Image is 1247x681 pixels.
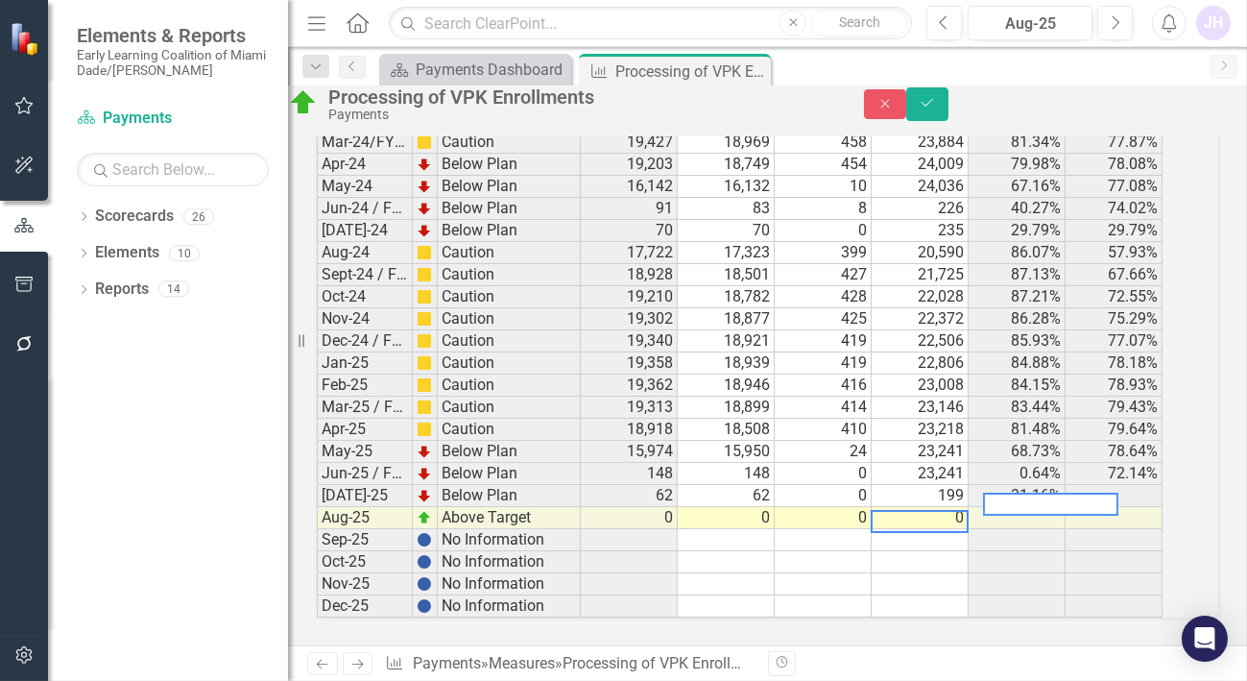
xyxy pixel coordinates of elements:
[581,419,678,441] td: 18,918
[775,264,872,286] td: 427
[775,242,872,264] td: 399
[678,264,775,286] td: 18,501
[678,220,775,242] td: 70
[438,485,581,507] td: Below Plan
[317,220,413,242] td: [DATE]-24
[969,353,1066,375] td: 84.88%
[317,154,413,176] td: Apr-24
[438,242,581,264] td: Caution
[438,132,581,154] td: Caution
[417,377,432,393] img: cBAA0RP0Y6D5n+AAAAAElFTkSuQmCC
[77,108,269,130] a: Payments
[95,242,159,264] a: Elements
[678,485,775,507] td: 62
[417,488,432,503] img: TnMDeAgwAPMxUmUi88jYAAAAAElFTkSuQmCC
[581,353,678,375] td: 19,358
[438,330,581,353] td: Caution
[413,654,481,672] a: Payments
[969,154,1066,176] td: 79.98%
[438,154,581,176] td: Below Plan
[384,58,566,82] a: Payments Dashboard
[1066,286,1163,308] td: 72.55%
[1066,154,1163,176] td: 78.08%
[489,654,555,672] a: Measures
[317,286,413,308] td: Oct-24
[1066,397,1163,419] td: 79.43%
[678,330,775,353] td: 18,921
[775,286,872,308] td: 428
[317,308,413,330] td: Nov-24
[438,419,581,441] td: Caution
[328,108,826,122] div: Payments
[581,176,678,198] td: 16,142
[872,264,969,286] td: 21,725
[438,353,581,375] td: Caution
[678,308,775,330] td: 18,877
[968,6,1092,40] button: Aug-25
[872,507,969,529] td: 0
[775,375,872,397] td: 416
[872,220,969,242] td: 235
[678,242,775,264] td: 17,323
[581,507,678,529] td: 0
[775,308,872,330] td: 425
[317,507,413,529] td: Aug-25
[417,576,432,592] img: BgCOk07PiH71IgAAAABJRU5ErkJggg==
[678,397,775,419] td: 18,899
[581,132,678,154] td: 19,427
[775,176,872,198] td: 10
[775,330,872,353] td: 419
[183,208,214,225] div: 26
[416,58,566,82] div: Payments Dashboard
[1196,6,1231,40] button: JH
[317,441,413,463] td: May-25
[969,375,1066,397] td: 84.15%
[678,441,775,463] td: 15,950
[1066,132,1163,154] td: 77.87%
[775,419,872,441] td: 410
[872,154,969,176] td: 24,009
[969,176,1066,198] td: 67.16%
[969,198,1066,220] td: 40.27%
[872,286,969,308] td: 22,028
[77,153,269,186] input: Search Below...
[438,397,581,419] td: Caution
[563,654,773,672] div: Processing of VPK Enrollments
[872,485,969,507] td: 199
[872,375,969,397] td: 23,008
[417,289,432,304] img: cBAA0RP0Y6D5n+AAAAAElFTkSuQmCC
[581,154,678,176] td: 19,203
[417,201,432,216] img: TnMDeAgwAPMxUmUi88jYAAAAAElFTkSuQmCC
[328,86,826,108] div: Processing of VPK Enrollments
[317,330,413,353] td: Dec-24 / FY24/25-Q2
[1066,176,1163,198] td: 77.08%
[417,245,432,260] img: cBAA0RP0Y6D5n+AAAAAElFTkSuQmCC
[417,179,432,194] img: TnMDeAgwAPMxUmUi88jYAAAAAElFTkSuQmCC
[438,596,581,618] td: No Information
[417,333,432,349] img: cBAA0RP0Y6D5n+AAAAAElFTkSuQmCC
[317,176,413,198] td: May-24
[872,132,969,154] td: 23,884
[872,308,969,330] td: 22,372
[969,419,1066,441] td: 81.48%
[775,485,872,507] td: 0
[158,281,189,298] div: 14
[169,245,200,261] div: 10
[438,264,581,286] td: Caution
[317,596,413,618] td: Dec-25
[438,463,581,485] td: Below Plan
[438,507,581,529] td: Above Target
[775,441,872,463] td: 24
[775,154,872,176] td: 454
[417,355,432,371] img: cBAA0RP0Y6D5n+AAAAAElFTkSuQmCC
[317,397,413,419] td: Mar-25 / FY 24/25-Q3
[581,375,678,397] td: 19,362
[969,286,1066,308] td: 87.21%
[417,223,432,238] img: TnMDeAgwAPMxUmUi88jYAAAAAElFTkSuQmCC
[1066,463,1163,485] td: 72.14%
[581,441,678,463] td: 15,974
[581,330,678,353] td: 19,340
[969,397,1066,419] td: 83.44%
[77,47,269,79] small: Early Learning Coalition of Miami Dade/[PERSON_NAME]
[438,286,581,308] td: Caution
